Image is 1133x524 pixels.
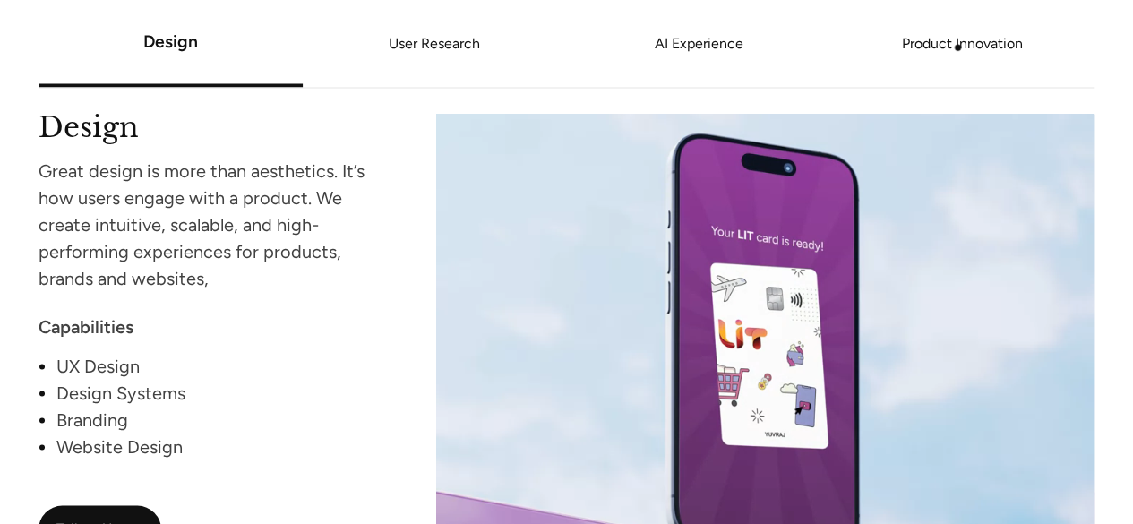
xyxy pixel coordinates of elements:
a: Design [143,31,198,52]
h2: Design [39,114,368,138]
a: AI Experience [567,39,831,49]
div: Great design is more than aesthetics. It’s how users engage with a product. We create intuitive, ... [39,157,368,291]
a: Product Innovation [830,39,1094,49]
div: Branding [56,406,368,433]
a: User Research [303,39,567,49]
div: UX Design [56,352,368,379]
div: Website Design [56,433,368,460]
div: Capabilities [39,313,368,339]
div: Design Systems [56,379,368,406]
